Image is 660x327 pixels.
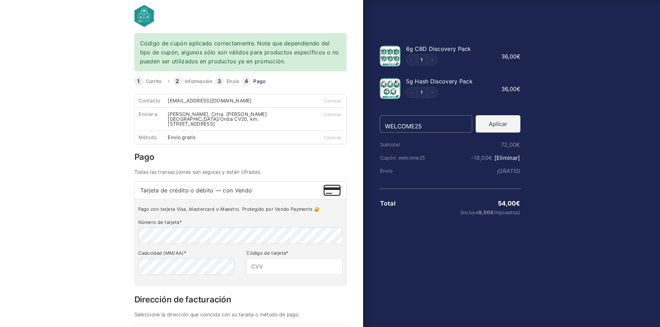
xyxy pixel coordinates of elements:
span: € [490,209,494,215]
span: 5g Hash Discovery Pack [406,78,473,85]
h3: Dirección de facturación [134,296,346,304]
a: Información [185,79,212,84]
bdi: 54,00 [498,200,520,207]
a: Carrito [146,79,162,84]
div: Método [139,135,168,140]
img: Tarjeta de crédito o débito — con Vendo [324,185,340,196]
button: Decrement [406,55,417,65]
button: Aplicar [476,115,520,133]
td: ¡GRATIS! [426,168,520,174]
h4: Seleccione la dirección que coincida con su tarjeta o método de pago. [134,312,346,317]
a: Cambiar [324,135,342,140]
a: Edit [417,90,427,94]
span: 9,00 [478,209,494,215]
div: Contacto [139,98,168,103]
div: [PERSON_NAME], Crtra. [PERSON_NAME][GEOGRAPHIC_DATA]/Onda CV20, km. [STREET_ADDRESS] [168,112,308,126]
input: CVV [246,258,342,275]
a: Cambiar [324,98,342,103]
small: (incluye Impuestos) [427,210,520,215]
a: [Eliminar] [494,154,520,161]
bdi: 36,00 [501,53,521,60]
button: Decrement [406,87,417,98]
th: Envío [380,168,427,174]
th: Total [380,200,427,207]
bdi: 72,00 [501,141,520,148]
h3: Pago [134,153,346,161]
span: € [517,85,520,92]
button: Increment [427,55,438,65]
span: 6g CBD Discovery Pack [406,45,471,52]
a: Edit [417,58,427,62]
span: € [489,154,492,161]
a: Cambiar [324,112,342,117]
label: Código de tarjeta [246,250,342,256]
div: Código de cupón aplicado correctamente. Nota que dependiendo del tipo de cupón, algunos sólo son ... [140,39,341,66]
span: € [516,200,520,207]
span: 18,00 [474,154,492,161]
th: Subtotal [380,142,427,147]
th: Cupón: welcome25 [380,155,427,161]
span: Tarjeta de crédito o débito — con Vendo [140,188,324,193]
label: Número de tarjeta [138,219,343,225]
div: Envío gratis [168,135,200,140]
p: Pago con tarjeta Visa, Mastercard o Maestro. Protegido por Vendo Payments 🔐 [138,206,343,212]
td: - [426,155,520,161]
h4: Todas las transacciones son seguras y están cifradas. [134,170,346,174]
a: Pago [253,79,265,84]
input: Introduzca el código de promoción [380,115,473,133]
span: € [517,53,520,60]
label: Caducidad (MM/AA) [138,250,234,256]
button: Increment [427,87,438,98]
div: [EMAIL_ADDRESS][DOMAIN_NAME] [168,98,256,103]
bdi: 36,00 [501,85,521,92]
span: € [516,141,520,148]
div: Envíar a [139,112,168,126]
a: Envío [227,79,239,84]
